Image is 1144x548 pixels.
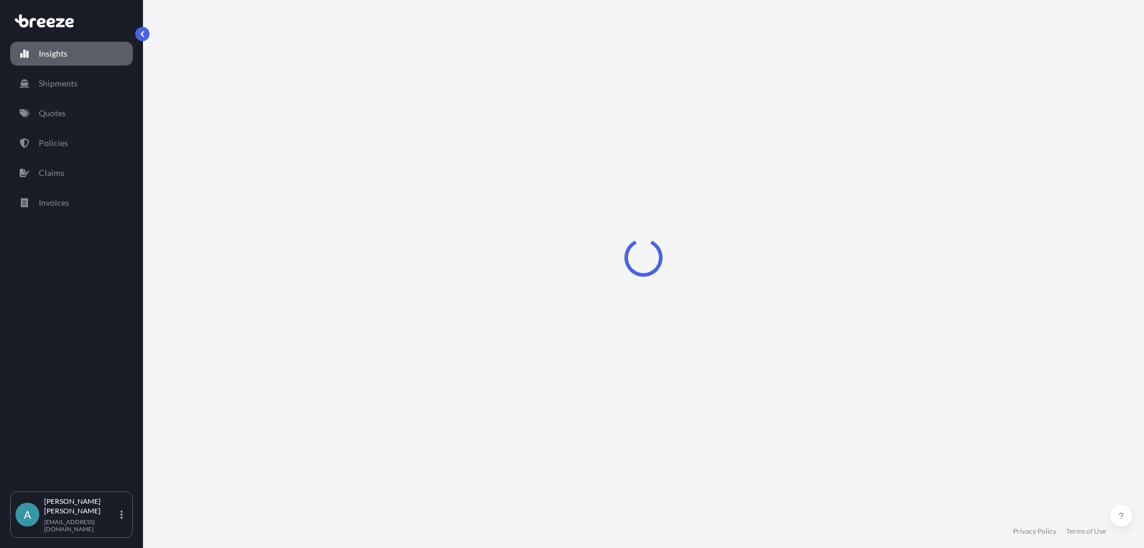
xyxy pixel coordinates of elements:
[24,509,31,521] span: A
[10,131,133,155] a: Policies
[1013,527,1056,536] a: Privacy Policy
[39,137,68,149] p: Policies
[10,42,133,66] a: Insights
[39,197,69,209] p: Invoices
[10,161,133,185] a: Claims
[39,78,77,89] p: Shipments
[10,72,133,95] a: Shipments
[1066,527,1106,536] a: Terms of Use
[44,518,118,532] p: [EMAIL_ADDRESS][DOMAIN_NAME]
[10,191,133,215] a: Invoices
[39,48,67,60] p: Insights
[44,497,118,516] p: [PERSON_NAME] [PERSON_NAME]
[39,167,64,179] p: Claims
[39,107,66,119] p: Quotes
[10,101,133,125] a: Quotes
